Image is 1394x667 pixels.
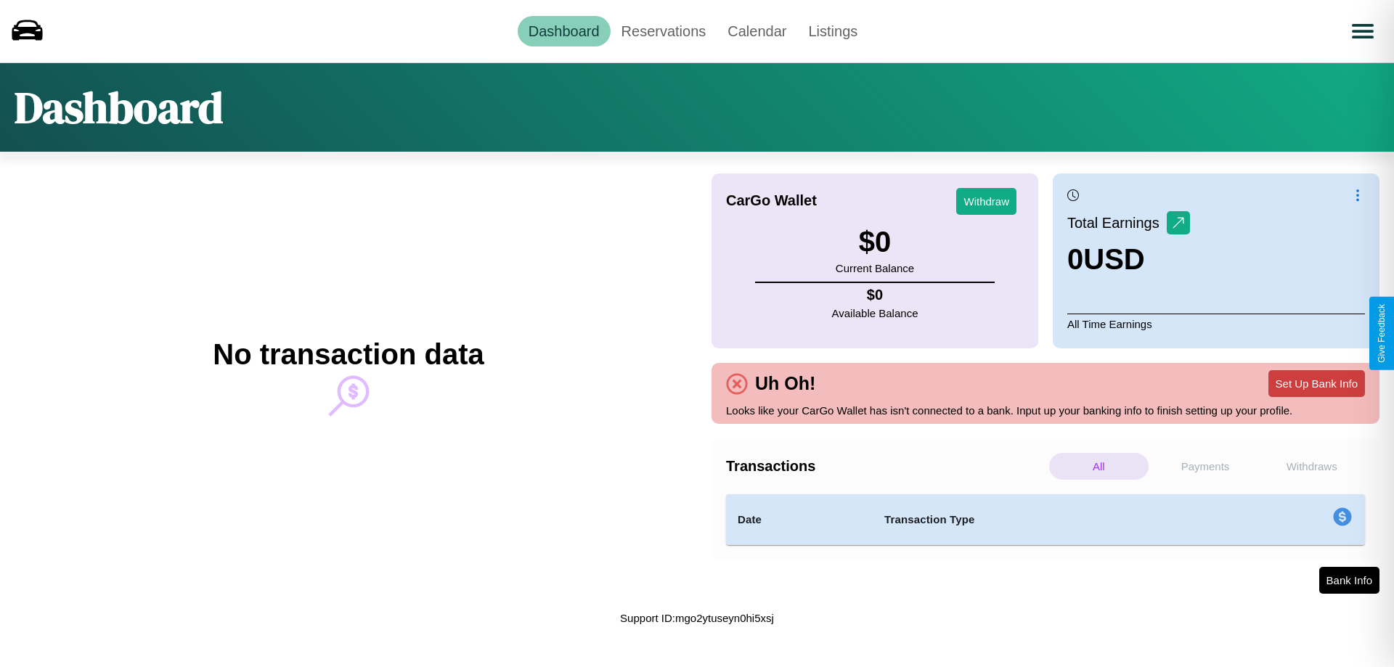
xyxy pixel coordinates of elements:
p: Support ID: mgo2ytuseyn0hi5xsj [620,608,774,628]
p: All Time Earnings [1067,314,1365,334]
p: All [1049,453,1149,480]
p: Current Balance [836,258,914,278]
h1: Dashboard [15,78,223,137]
h4: Uh Oh! [748,373,823,394]
p: Looks like your CarGo Wallet has isn't connected to a bank. Input up your banking info to finish ... [726,401,1365,420]
button: Set Up Bank Info [1268,370,1365,397]
a: Reservations [611,16,717,46]
p: Available Balance [832,303,918,323]
h3: 0 USD [1067,243,1190,276]
h4: Date [738,511,861,528]
h2: No transaction data [213,338,484,371]
h4: CarGo Wallet [726,192,817,209]
div: Give Feedback [1377,304,1387,363]
h4: $ 0 [832,287,918,303]
p: Withdraws [1262,453,1361,480]
button: Withdraw [956,188,1016,215]
button: Bank Info [1319,567,1379,594]
a: Listings [797,16,868,46]
p: Total Earnings [1067,210,1167,236]
a: Calendar [717,16,797,46]
a: Dashboard [518,16,611,46]
h3: $ 0 [836,226,914,258]
table: simple table [726,494,1365,545]
p: Payments [1156,453,1255,480]
h4: Transaction Type [884,511,1214,528]
button: Open menu [1342,11,1383,52]
h4: Transactions [726,458,1045,475]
